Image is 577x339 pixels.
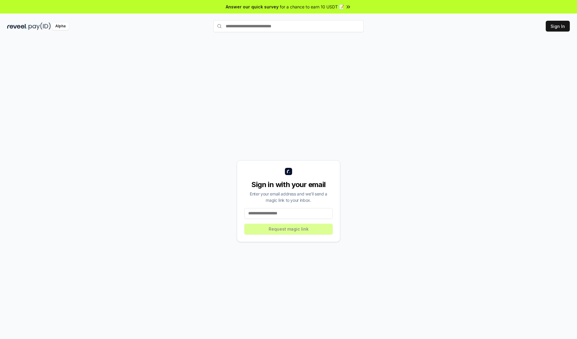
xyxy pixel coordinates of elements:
div: Enter your email address and we’ll send a magic link to your inbox. [244,191,333,203]
button: Sign In [546,21,570,32]
div: Alpha [52,23,69,30]
span: Answer our quick survey [226,4,279,10]
span: for a chance to earn 10 USDT 📝 [280,4,344,10]
img: reveel_dark [7,23,27,30]
div: Sign in with your email [244,180,333,189]
img: pay_id [29,23,51,30]
img: logo_small [285,168,292,175]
